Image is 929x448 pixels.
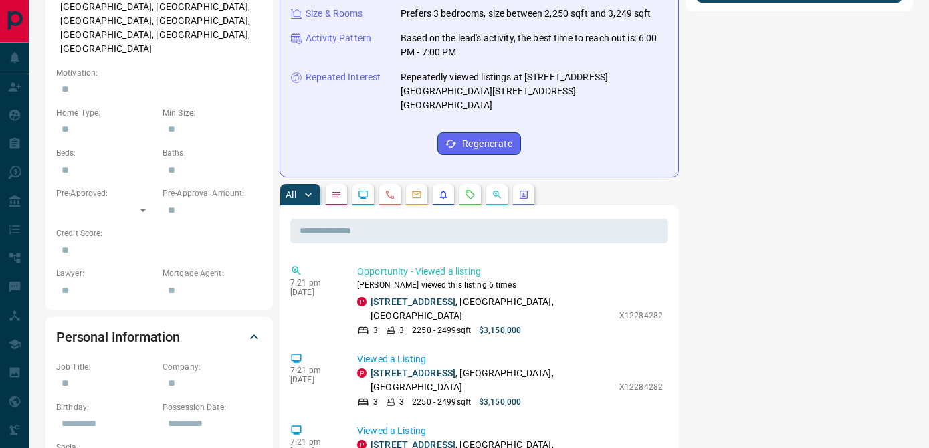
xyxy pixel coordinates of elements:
p: Viewed a Listing [357,424,663,438]
p: Possession Date: [163,401,262,413]
p: Motivation: [56,67,262,79]
p: , [GEOGRAPHIC_DATA], [GEOGRAPHIC_DATA] [371,366,613,395]
div: property.ca [357,368,367,378]
p: Pre-Approval Amount: [163,187,262,199]
p: Size & Rooms [306,7,363,21]
p: [PERSON_NAME] viewed this listing 6 times [357,279,663,291]
div: Personal Information [56,321,262,353]
p: Min Size: [163,107,262,119]
p: X12284282 [619,381,663,393]
p: 3 [373,396,378,408]
p: 3 [373,324,378,336]
p: Birthday: [56,401,156,413]
p: Prefers 3 bedrooms, size between 2,250 sqft and 3,249 sqft [401,7,651,21]
p: 7:21 pm [290,278,337,288]
p: Company: [163,361,262,373]
p: 2250 - 2499 sqft [412,396,471,408]
p: 7:21 pm [290,366,337,375]
p: Mortgage Agent: [163,267,262,279]
p: Pre-Approved: [56,187,156,199]
p: 3 [399,396,404,408]
p: , [GEOGRAPHIC_DATA], [GEOGRAPHIC_DATA] [371,295,613,323]
p: $3,150,000 [479,396,521,408]
p: Based on the lead's activity, the best time to reach out is: 6:00 PM - 7:00 PM [401,31,667,60]
p: X12284282 [619,310,663,322]
a: [STREET_ADDRESS] [371,368,455,378]
p: 2250 - 2499 sqft [412,324,471,336]
p: Viewed a Listing [357,352,663,366]
p: Job Title: [56,361,156,373]
p: 3 [399,324,404,336]
svg: Emails [411,189,422,200]
p: All [286,190,296,199]
svg: Calls [385,189,395,200]
a: [STREET_ADDRESS] [371,296,455,307]
svg: Lead Browsing Activity [358,189,369,200]
p: [DATE] [290,288,337,297]
p: Beds: [56,147,156,159]
p: $3,150,000 [479,324,521,336]
svg: Agent Actions [518,189,529,200]
svg: Listing Alerts [438,189,449,200]
p: Opportunity - Viewed a listing [357,265,663,279]
p: Credit Score: [56,227,262,239]
p: Repeatedly viewed listings at [STREET_ADDRESS][GEOGRAPHIC_DATA][STREET_ADDRESS][GEOGRAPHIC_DATA] [401,70,667,112]
div: property.ca [357,297,367,306]
button: Regenerate [437,132,521,155]
p: Home Type: [56,107,156,119]
svg: Opportunities [492,189,502,200]
p: Activity Pattern [306,31,371,45]
p: Lawyer: [56,267,156,279]
svg: Requests [465,189,476,200]
p: Baths: [163,147,262,159]
p: Repeated Interest [306,70,381,84]
p: 7:21 pm [290,437,337,447]
svg: Notes [331,189,342,200]
h2: Personal Information [56,326,180,348]
p: [DATE] [290,375,337,384]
